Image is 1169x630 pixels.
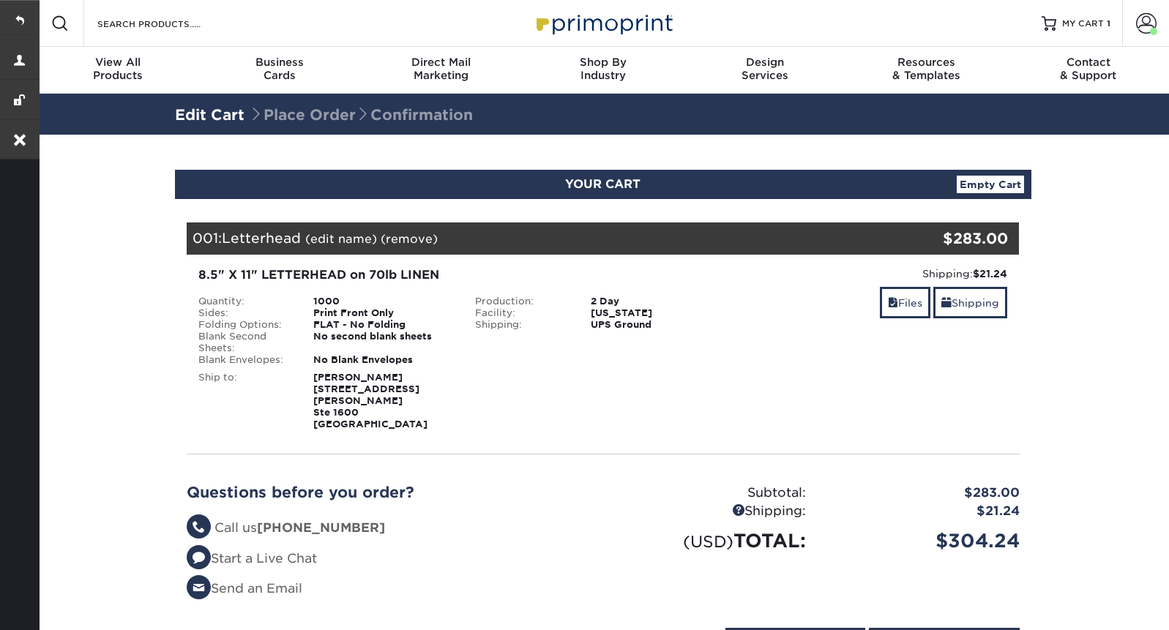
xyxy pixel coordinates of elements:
[249,106,473,124] span: Place Order Confirmation
[603,527,817,555] div: TOTAL:
[522,56,684,82] div: Industry
[941,297,952,309] span: shipping
[464,307,580,319] div: Facility:
[302,307,464,319] div: Print Front Only
[360,56,522,69] span: Direct Mail
[198,56,360,82] div: Cards
[187,296,303,307] div: Quantity:
[973,268,1007,280] strong: $21.24
[845,56,1007,69] span: Resources
[302,331,464,354] div: No second blank sheets
[933,287,1007,318] a: Shipping
[175,106,244,124] a: Edit Cart
[302,354,464,366] div: No Blank Envelopes
[1007,47,1169,94] a: Contact& Support
[222,230,301,246] span: Letterhead
[580,319,742,331] div: UPS Ground
[817,527,1031,555] div: $304.24
[684,47,845,94] a: DesignServices
[881,228,1009,250] div: $283.00
[187,331,303,354] div: Blank Second Sheets:
[464,296,580,307] div: Production:
[683,532,733,551] small: (USD)
[880,287,930,318] a: Files
[1062,18,1104,30] span: MY CART
[37,56,198,82] div: Products
[752,266,1008,281] div: Shipping:
[360,47,522,94] a: Direct MailMarketing
[603,502,817,521] div: Shipping:
[580,307,742,319] div: [US_STATE]
[187,354,303,366] div: Blank Envelopes:
[302,296,464,307] div: 1000
[522,56,684,69] span: Shop By
[684,56,845,69] span: Design
[1007,56,1169,69] span: Contact
[198,266,731,284] div: 8.5" X 11" LETTERHEAD on 70lb LINEN
[1107,18,1110,29] span: 1
[198,47,360,94] a: BusinessCards
[530,7,676,39] img: Primoprint
[187,372,303,430] div: Ship to:
[817,484,1031,503] div: $283.00
[684,56,845,82] div: Services
[845,56,1007,82] div: & Templates
[96,15,239,32] input: SEARCH PRODUCTS.....
[817,502,1031,521] div: $21.24
[187,307,303,319] div: Sides:
[464,319,580,331] div: Shipping:
[187,551,317,566] a: Start a Live Chat
[198,56,360,69] span: Business
[522,47,684,94] a: Shop ByIndustry
[313,372,427,430] strong: [PERSON_NAME] [STREET_ADDRESS][PERSON_NAME] Ste 1600 [GEOGRAPHIC_DATA]
[1007,56,1169,82] div: & Support
[360,56,522,82] div: Marketing
[187,222,881,255] div: 001:
[888,297,898,309] span: files
[187,581,302,596] a: Send an Email
[37,47,198,94] a: View AllProducts
[603,484,817,503] div: Subtotal:
[845,47,1007,94] a: Resources& Templates
[305,232,377,246] a: (edit name)
[187,519,592,538] li: Call us
[37,56,198,69] span: View All
[187,319,303,331] div: Folding Options:
[565,177,640,191] span: YOUR CART
[580,296,742,307] div: 2 Day
[381,232,438,246] a: (remove)
[187,484,592,501] h2: Questions before you order?
[257,520,385,535] strong: [PHONE_NUMBER]
[302,319,464,331] div: FLAT - No Folding
[957,176,1024,193] a: Empty Cart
